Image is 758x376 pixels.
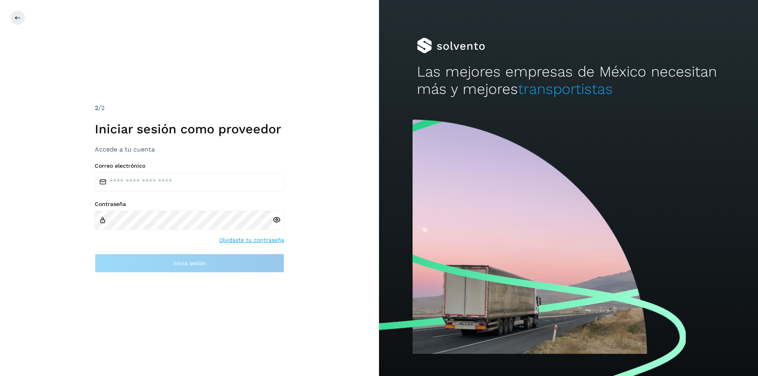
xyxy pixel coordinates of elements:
[95,104,98,112] span: 2
[518,80,613,97] span: transportistas
[219,236,284,244] a: Olvidaste tu contraseña
[95,146,284,153] h3: Accede a tu cuenta
[417,63,720,98] h2: Las mejores empresas de México necesitan más y mejores
[95,122,284,137] h1: Iniciar sesión como proveedor
[95,103,284,113] div: /2
[173,260,206,266] span: Inicia sesión
[95,163,284,169] label: Correo electrónico
[95,254,284,273] button: Inicia sesión
[95,201,284,208] label: Contraseña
